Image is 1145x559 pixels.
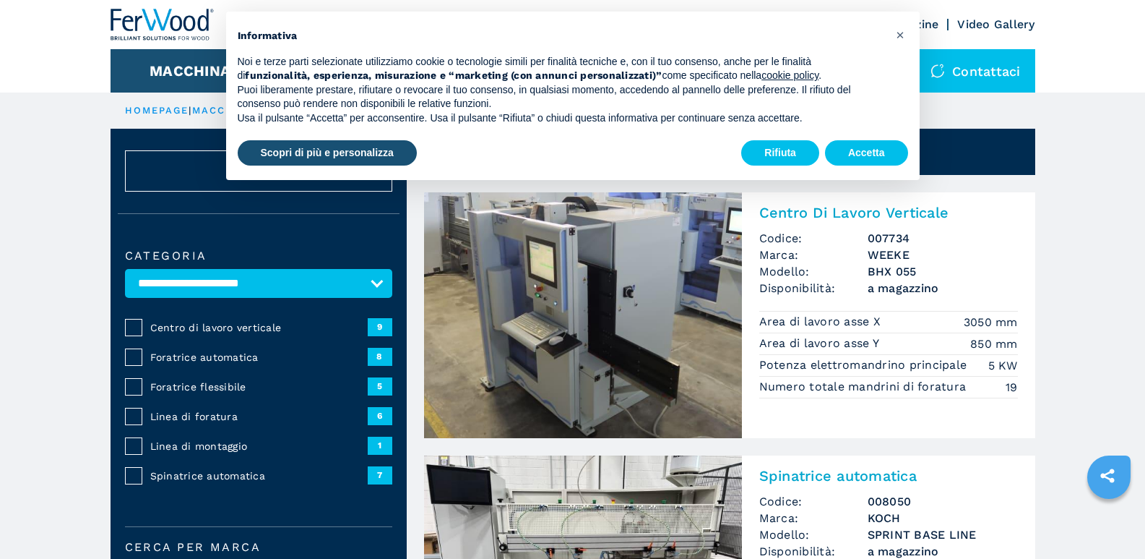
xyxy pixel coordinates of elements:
a: cookie policy [761,69,818,81]
span: Modello: [759,263,868,280]
p: Potenza elettromandrino principale [759,357,971,373]
span: × [896,26,904,43]
button: Accetta [825,140,908,166]
span: Modello: [759,526,868,543]
h3: KOCH [868,510,1018,526]
a: macchinari [192,105,268,116]
h3: 008050 [868,493,1018,510]
iframe: Chat [1084,494,1134,548]
label: Categoria [125,250,392,262]
span: Spinatrice automatica [150,469,368,483]
p: Usa il pulsante “Accetta” per acconsentire. Usa il pulsante “Rifiuta” o chiudi questa informativa... [238,111,885,126]
span: Foratrice automatica [150,350,368,364]
img: Centro Di Lavoro Verticale WEEKE BHX 055 [424,192,742,438]
span: Disponibilità: [759,280,868,296]
h3: WEEKE [868,247,1018,263]
em: 19 [1006,379,1018,396]
button: Macchinari [150,62,246,80]
img: Contattaci [930,64,945,78]
div: Contattaci [916,49,1035,93]
p: Area di lavoro asse X [759,314,885,330]
span: Codice: [759,230,868,247]
a: Centro Di Lavoro Verticale WEEKE BHX 055Centro Di Lavoro VerticaleCodice:007734Marca:WEEKEModello... [424,192,1035,438]
a: Video Gallery [957,17,1034,31]
button: Rifiuta [741,140,819,166]
p: Area di lavoro asse Y [759,336,883,351]
em: 850 mm [970,336,1018,352]
h3: 007734 [868,230,1018,247]
h2: Informativa [238,29,885,43]
span: a magazzino [868,280,1018,296]
strong: funzionalità, esperienza, misurazione e “marketing (con annunci personalizzati)” [245,69,662,81]
em: 5 KW [988,357,1018,374]
h3: BHX 055 [868,263,1018,280]
span: Marca: [759,510,868,526]
a: sharethis [1089,458,1125,494]
a: HOMEPAGE [125,105,189,116]
span: Centro di lavoro verticale [150,320,368,335]
span: Codice: [759,493,868,510]
img: Ferwood [111,9,215,40]
p: Numero totale mandrini di foratura [759,379,970,395]
p: Noi e terze parti selezionate utilizziamo cookie o tecnologie simili per finalità tecniche e, con... [238,55,885,83]
span: Foratrice flessibile [150,380,368,394]
button: Scopri di più e personalizza [238,140,417,166]
span: 1 [368,437,392,454]
span: Marca: [759,247,868,263]
span: 9 [368,318,392,336]
p: Puoi liberamente prestare, rifiutare o revocare il tuo consenso, in qualsiasi momento, accedendo ... [238,83,885,111]
span: 8 [368,348,392,365]
span: 5 [368,377,392,395]
label: Cerca per marca [125,542,392,553]
h3: SPRINT BASE LINE [868,526,1018,543]
span: 7 [368,466,392,484]
span: Linea di montaggio [150,439,368,453]
h2: Centro Di Lavoro Verticale [759,204,1018,221]
span: | [189,105,191,116]
button: ResetAnnulla [125,150,392,192]
em: 3050 mm [964,314,1018,330]
span: 6 [368,407,392,424]
h2: Spinatrice automatica [759,467,1018,485]
button: Chiudi questa informativa [889,23,912,46]
span: Linea di foratura [150,409,368,424]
